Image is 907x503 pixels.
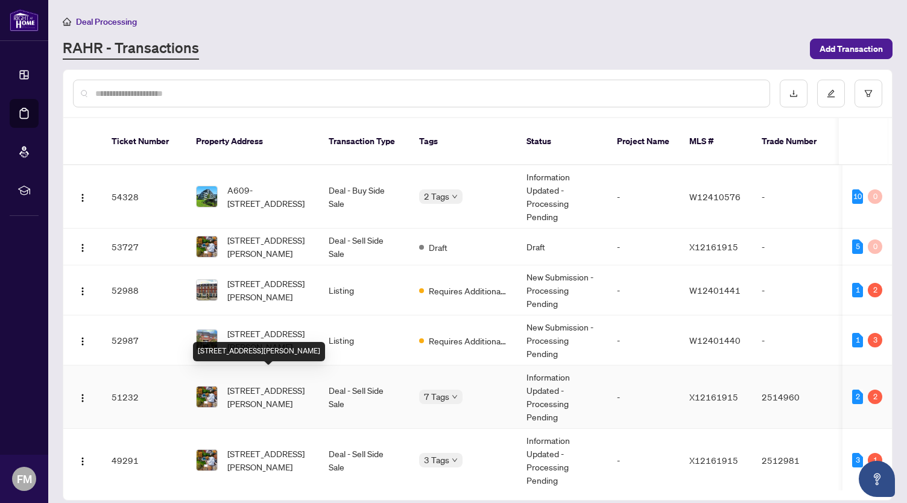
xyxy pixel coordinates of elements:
[102,365,186,429] td: 51232
[10,9,39,31] img: logo
[689,335,741,346] span: W12401440
[227,447,309,473] span: [STREET_ADDRESS][PERSON_NAME]
[63,38,199,60] a: RAHR - Transactions
[780,80,807,107] button: download
[864,89,873,98] span: filter
[319,365,409,429] td: Deal - Sell Side Sale
[429,334,507,347] span: Requires Additional Docs
[868,333,882,347] div: 3
[752,165,836,229] td: -
[452,194,458,200] span: down
[197,387,217,407] img: thumbnail-img
[517,265,607,315] td: New Submission - Processing Pending
[73,331,92,350] button: Logo
[752,265,836,315] td: -
[227,384,309,410] span: [STREET_ADDRESS][PERSON_NAME]
[73,280,92,300] button: Logo
[193,342,325,361] div: [STREET_ADDRESS][PERSON_NAME]
[517,118,607,165] th: Status
[76,16,137,27] span: Deal Processing
[197,330,217,350] img: thumbnail-img
[424,189,449,203] span: 2 Tags
[689,191,741,202] span: W12410576
[852,333,863,347] div: 1
[810,39,893,59] button: Add Transaction
[852,453,863,467] div: 3
[517,229,607,265] td: Draft
[73,387,92,407] button: Logo
[102,229,186,265] td: 53727
[868,189,882,204] div: 0
[227,277,309,303] span: [STREET_ADDRESS][PERSON_NAME]
[78,457,87,466] img: Logo
[752,365,836,429] td: 2514960
[852,239,863,254] div: 5
[607,165,680,229] td: -
[424,453,449,467] span: 3 Tags
[789,89,798,98] span: download
[689,285,741,296] span: W12401441
[429,284,507,297] span: Requires Additional Docs
[452,457,458,463] span: down
[852,390,863,404] div: 2
[73,187,92,206] button: Logo
[607,229,680,265] td: -
[868,239,882,254] div: 0
[607,365,680,429] td: -
[517,365,607,429] td: Information Updated - Processing Pending
[17,470,32,487] span: FM
[319,265,409,315] td: Listing
[197,280,217,300] img: thumbnail-img
[73,237,92,256] button: Logo
[197,186,217,207] img: thumbnail-img
[227,233,309,260] span: [STREET_ADDRESS][PERSON_NAME]
[752,118,836,165] th: Trade Number
[319,229,409,265] td: Deal - Sell Side Sale
[424,390,449,403] span: 7 Tags
[197,450,217,470] img: thumbnail-img
[752,315,836,365] td: -
[78,286,87,296] img: Logo
[102,429,186,492] td: 49291
[868,453,882,467] div: 1
[827,89,835,98] span: edit
[817,80,845,107] button: edit
[689,241,738,252] span: X12161915
[689,455,738,466] span: X12161915
[227,327,309,353] span: [STREET_ADDRESS][PERSON_NAME]
[607,265,680,315] td: -
[78,393,87,403] img: Logo
[607,118,680,165] th: Project Name
[102,315,186,365] td: 52987
[186,118,319,165] th: Property Address
[517,165,607,229] td: Information Updated - Processing Pending
[752,229,836,265] td: -
[102,165,186,229] td: 54328
[689,391,738,402] span: X12161915
[517,429,607,492] td: Information Updated - Processing Pending
[855,80,882,107] button: filter
[63,17,71,26] span: home
[319,165,409,229] td: Deal - Buy Side Sale
[868,283,882,297] div: 2
[78,193,87,203] img: Logo
[102,118,186,165] th: Ticket Number
[517,315,607,365] td: New Submission - Processing Pending
[852,189,863,204] div: 10
[820,39,883,59] span: Add Transaction
[78,243,87,253] img: Logo
[319,315,409,365] td: Listing
[607,429,680,492] td: -
[319,118,409,165] th: Transaction Type
[852,283,863,297] div: 1
[102,265,186,315] td: 52988
[319,429,409,492] td: Deal - Sell Side Sale
[73,451,92,470] button: Logo
[197,236,217,257] img: thumbnail-img
[868,390,882,404] div: 2
[680,118,752,165] th: MLS #
[429,241,447,254] span: Draft
[452,394,458,400] span: down
[409,118,517,165] th: Tags
[607,315,680,365] td: -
